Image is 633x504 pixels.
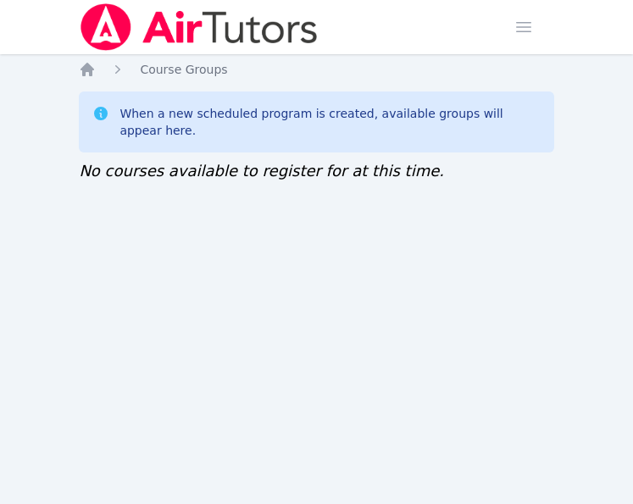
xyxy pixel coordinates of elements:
[79,61,553,78] nav: Breadcrumb
[79,3,319,51] img: Air Tutors
[140,63,227,76] span: Course Groups
[140,61,227,78] a: Course Groups
[119,105,540,139] div: When a new scheduled program is created, available groups will appear here.
[79,162,444,180] span: No courses available to register for at this time.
